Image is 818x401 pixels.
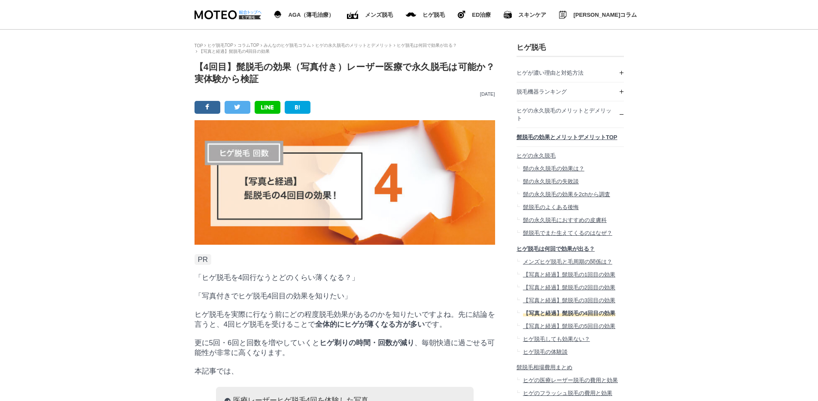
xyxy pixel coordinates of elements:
[517,88,567,95] span: 脱毛機器ランキング
[517,294,624,307] a: 【写真と経過】髭脱毛の3回目の効果
[517,201,624,214] a: 髭脱毛のよくある後悔
[517,162,624,175] a: 髭の永久脱毛の効果は？
[517,82,624,101] a: 脱毛機器ランキング
[406,12,416,17] img: メンズ脱毛
[523,204,578,210] span: 髭脱毛のよくある後悔
[458,11,465,18] img: ヒゲ脱毛
[517,64,624,82] a: ヒゲが濃い理由と対処方法
[523,284,615,291] span: 【写真と経過】髭脱毛の2回目の効果
[261,105,274,109] img: LINE
[573,12,637,18] span: [PERSON_NAME]コラム
[365,12,393,18] span: メンズ脱毛
[458,9,491,20] a: ヒゲ脱毛 ED治療
[347,9,393,21] a: ED（勃起不全）治療 メンズ脱毛
[517,281,624,294] a: 【写真と経過】髭脱毛の2回目の効果
[559,11,567,19] img: みんなのMOTEOコラム
[517,175,624,188] a: 髭の永久脱毛の失敗談
[195,120,495,245] img: 【写真と経過】髭脱毛の4回目の効果！レーザー医療で永久脱毛は可能か？実体験から検証
[517,255,624,268] a: メンズヒゲ脱毛と毛周期の関係は？
[288,12,334,18] span: AGA（薄毛治療）
[523,336,590,342] span: ヒゲ脱毛しても効果ない？
[315,43,392,48] a: ヒゲの永久脱毛のメリットとデメリット
[523,178,578,185] span: 髭の永久脱毛の失敗談
[517,240,624,255] a: ヒゲ脱毛は何回で効果が出る？
[347,10,359,19] img: ED（勃起不全）治療
[517,374,624,387] a: ヒゲの医療レーザー脱毛の費用と効果
[523,349,567,355] span: ヒゲ脱毛の体験談
[517,307,615,320] a: 【写真と経過】髭脱毛の4回目の効果
[517,70,584,76] span: ヒゲが濃い理由と対処方法
[517,227,624,240] a: 髭脱毛でまた生えてくるのはなぜ？
[517,134,617,140] span: 髭脱毛の効果とメリットデメリットTOP
[517,152,556,159] span: ヒゲの永久脱毛
[523,217,606,223] span: 髭の永久脱毛におすすめの皮膚科
[504,9,546,20] a: スキンケア
[423,12,445,18] span: ヒゲ脱毛
[195,338,495,358] p: 更に5回・6回と回数を増やしていくと 、毎朝快適に過ごせる可能性が非常に高くなります。
[319,339,414,347] strong: ヒゲ剃りの時間・回数が減り
[523,377,617,383] span: ヒゲの医療レーザー脱毛の費用と効果
[195,273,495,283] p: 「ヒゲ脱毛を4回行なうとどのくらい薄くなる？」
[523,390,612,396] span: ヒゲのフラッシュ脱毛の費用と効果
[239,10,262,14] img: 総合トップへ
[195,366,495,376] p: 本記事では、
[517,101,624,128] a: ヒゲの永久脱毛のメリットとデメリット
[517,333,624,346] a: ヒゲ脱毛しても効果ない？
[523,165,584,172] span: 髭の永久脱毛の効果は？
[518,12,546,18] span: スキンケア
[472,12,491,18] span: ED治療
[517,268,624,281] a: 【写真と経過】髭脱毛の1回目の効果
[274,9,334,20] a: AGA（薄毛治療） AGA（薄毛治療）
[517,188,624,201] a: 髭の永久脱毛の効果を2chから調査
[523,271,615,278] span: 【写真と経過】髭脱毛の1回目の効果
[523,323,615,329] span: 【写真と経過】髭脱毛の5回目の効果
[195,43,203,48] a: TOP
[195,310,495,329] p: ヒゲ脱毛を実際に行なう前にどの程度脱毛効果があるのかを知りたいですよね。先に結論を言うと、4回ヒゲ脱毛を受けることで です。
[517,358,624,374] a: 髭脱毛相場費用まとめ
[264,43,311,48] a: みんなのヒゲ脱毛コラム
[517,320,624,333] a: 【写真と経過】髭脱毛の5回目の効果
[523,191,610,197] span: 髭の永久脱毛の効果を2chから調査
[517,364,572,371] span: 髭脱毛相場費用まとめ
[207,43,233,48] a: ヒゲ脱毛TOP
[517,43,624,52] h3: ヒゲ脱毛
[517,128,624,146] a: 髭脱毛の効果とメリットデメリットTOP
[517,214,624,227] a: 髭の永久脱毛におすすめの皮膚科
[195,61,495,85] h1: 【4回目】髭脱毛の効果（写真付き）レーザー医療で永久脱毛は可能か？実体験から検証
[195,91,495,97] p: [DATE]
[406,10,445,19] a: メンズ脱毛 ヒゲ脱毛
[195,254,212,265] span: PR
[523,310,615,316] span: 【写真と経過】髭脱毛の4回目の効果
[295,105,300,109] img: B!
[517,107,611,122] span: ヒゲの永久脱毛のメリットとデメリット
[195,10,261,19] img: MOTEO HIGE DATSUMOU
[523,230,612,236] span: 髭脱毛でまた生えてくるのはなぜ？
[517,246,595,252] span: ヒゲ脱毛は何回で効果が出る？
[315,320,425,328] strong: 全体的にヒゲが薄くなる方が多い
[523,258,612,265] span: メンズヒゲ脱毛と毛周期の関係は？
[237,43,259,48] a: コラムTOP
[196,49,270,55] li: 【写真と経過】髭脱毛の4回目の効果
[523,297,615,304] span: 【写真と経過】髭脱毛の3回目の効果
[274,11,282,18] img: AGA（薄毛治療）
[517,147,624,163] a: ヒゲの永久脱毛
[517,346,624,358] a: ヒゲ脱毛の体験談
[195,291,495,301] p: 「写真付きでヒゲ脱毛4回目の効果を知りたい」
[559,9,637,21] a: みんなのMOTEOコラム [PERSON_NAME]コラム
[517,387,624,400] a: ヒゲのフラッシュ脱毛の費用と効果
[397,43,457,48] a: ヒゲ脱毛は何回で効果が出る？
